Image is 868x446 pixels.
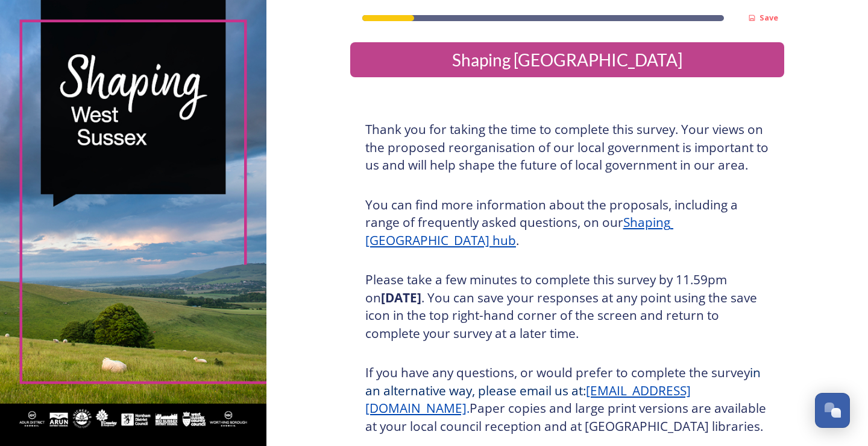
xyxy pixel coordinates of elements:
[355,47,779,72] div: Shaping [GEOGRAPHIC_DATA]
[365,271,769,342] h3: Please take a few minutes to complete this survey by 11.59pm on . You can save your responses at ...
[467,400,470,416] span: .
[815,393,850,428] button: Open Chat
[365,214,673,249] a: Shaping [GEOGRAPHIC_DATA] hub
[365,364,764,399] span: in an alternative way, please email us at:
[365,382,691,417] a: [EMAIL_ADDRESS][DOMAIN_NAME]
[365,364,769,435] h3: If you have any questions, or would prefer to complete the survey Paper copies and large print ve...
[365,121,769,174] h3: Thank you for taking the time to complete this survey. Your views on the proposed reorganisation ...
[365,196,769,250] h3: You can find more information about the proposals, including a range of frequently asked question...
[381,289,421,306] strong: [DATE]
[759,12,778,23] strong: Save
